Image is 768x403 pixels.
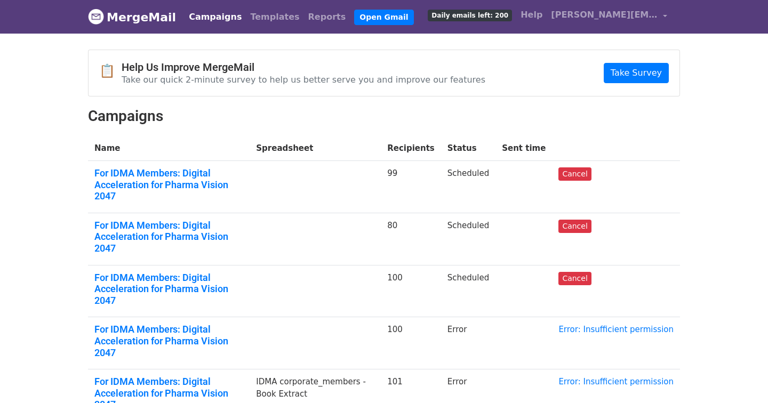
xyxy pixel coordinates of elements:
[99,63,122,79] span: 📋
[88,107,680,125] h2: Campaigns
[304,6,350,28] a: Reports
[354,10,413,25] a: Open Gmail
[88,136,250,161] th: Name
[516,4,547,26] a: Help
[246,6,303,28] a: Templates
[122,74,485,85] p: Take our quick 2-minute survey to help us better serve you and improve our features
[441,136,495,161] th: Status
[495,136,552,161] th: Sent time
[122,61,485,74] h4: Help Us Improve MergeMail
[423,4,516,26] a: Daily emails left: 200
[558,220,591,233] a: Cancel
[381,161,441,213] td: 99
[250,136,381,161] th: Spreadsheet
[558,377,674,386] a: Error: Insufficient permission
[381,265,441,317] td: 100
[547,4,671,29] a: [PERSON_NAME][EMAIL_ADDRESS][PERSON_NAME][DOMAIN_NAME]
[551,9,658,21] span: [PERSON_NAME][EMAIL_ADDRESS][PERSON_NAME][DOMAIN_NAME]
[185,6,246,28] a: Campaigns
[441,213,495,265] td: Scheduled
[381,213,441,265] td: 80
[441,161,495,213] td: Scheduled
[381,136,441,161] th: Recipients
[381,317,441,369] td: 100
[604,63,669,83] a: Take Survey
[94,167,243,202] a: For IDMA Members: Digital Acceleration for Pharma Vision 2047
[88,9,104,25] img: MergeMail logo
[94,324,243,358] a: For IDMA Members: Digital Acceleration for Pharma Vision 2047
[441,317,495,369] td: Error
[441,265,495,317] td: Scheduled
[558,167,591,181] a: Cancel
[428,10,512,21] span: Daily emails left: 200
[558,272,591,285] a: Cancel
[94,220,243,254] a: For IDMA Members: Digital Acceleration for Pharma Vision 2047
[94,272,243,307] a: For IDMA Members: Digital Acceleration for Pharma Vision 2047
[558,325,674,334] a: Error: Insufficient permission
[88,6,176,28] a: MergeMail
